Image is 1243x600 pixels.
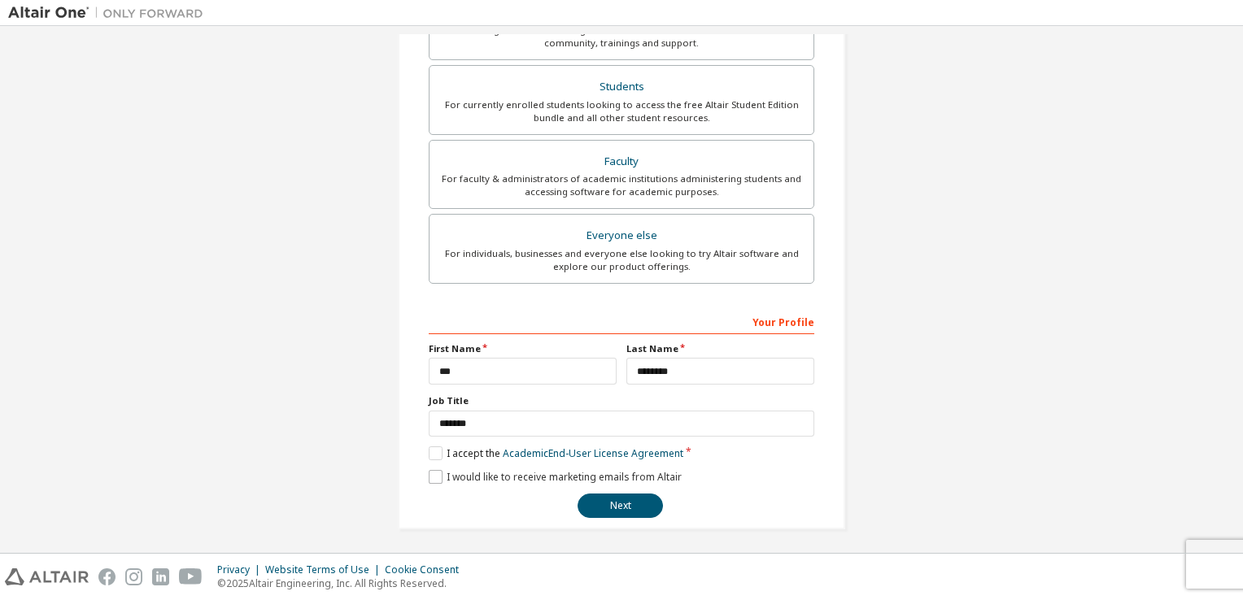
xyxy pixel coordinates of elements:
[429,342,617,355] label: First Name
[429,394,814,407] label: Job Title
[429,470,682,484] label: I would like to receive marketing emails from Altair
[179,568,203,585] img: youtube.svg
[626,342,814,355] label: Last Name
[429,308,814,334] div: Your Profile
[125,568,142,585] img: instagram.svg
[439,224,804,247] div: Everyone else
[5,568,89,585] img: altair_logo.svg
[439,150,804,173] div: Faculty
[439,98,804,124] div: For currently enrolled students looking to access the free Altair Student Edition bundle and all ...
[429,446,683,460] label: I accept the
[439,24,804,50] div: For existing customers looking to access software downloads, HPC resources, community, trainings ...
[439,172,804,198] div: For faculty & administrators of academic institutions administering students and accessing softwa...
[503,446,683,460] a: Academic End-User License Agreement
[439,76,804,98] div: Students
[98,568,116,585] img: facebook.svg
[217,563,265,576] div: Privacy
[8,5,212,21] img: Altair One
[578,493,663,518] button: Next
[265,563,385,576] div: Website Terms of Use
[439,247,804,273] div: For individuals, businesses and everyone else looking to try Altair software and explore our prod...
[385,563,469,576] div: Cookie Consent
[217,576,469,590] p: © 2025 Altair Engineering, Inc. All Rights Reserved.
[152,568,169,585] img: linkedin.svg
